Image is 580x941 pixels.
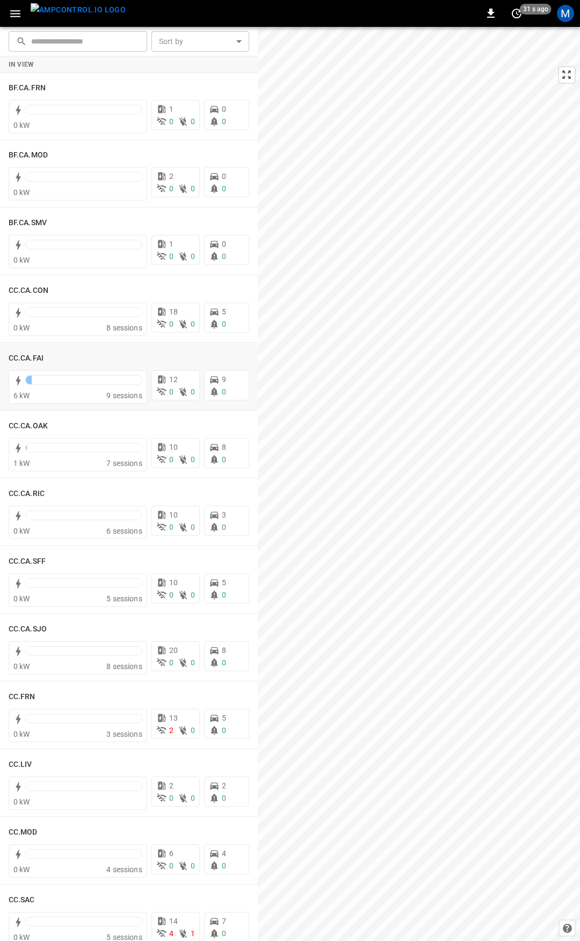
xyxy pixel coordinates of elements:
h6: CC.CA.OAK [9,420,48,432]
span: 0 [222,591,226,599]
span: 0 [169,658,173,667]
span: 0 [169,861,173,870]
span: 2 [169,726,173,735]
span: 0 [169,252,173,261]
span: 6 [169,849,173,858]
span: 9 sessions [106,391,142,400]
span: 0 kW [13,865,30,874]
span: 0 [191,726,195,735]
span: 0 [222,172,226,181]
span: 1 [191,929,195,938]
span: 0 [191,252,195,261]
span: 0 [191,861,195,870]
h6: CC.FRN [9,691,35,703]
span: 10 [169,511,178,519]
span: 0 [222,726,226,735]
img: ampcontrol.io logo [31,3,126,17]
span: 20 [169,646,178,655]
span: 8 sessions [106,662,142,671]
h6: CC.SAC [9,894,35,906]
span: 8 [222,646,226,655]
span: 1 [169,240,173,248]
span: 0 kW [13,121,30,130]
span: 0 [169,387,173,396]
span: 2 [169,781,173,790]
span: 0 kW [13,730,30,738]
span: 0 [222,929,226,938]
strong: In View [9,61,34,68]
span: 0 [191,794,195,802]
span: 2 [222,781,226,790]
span: 4 [169,929,173,938]
span: 0 [222,523,226,531]
canvas: Map [258,27,580,941]
span: 2 [169,172,173,181]
span: 18 [169,307,178,316]
div: profile-icon [557,5,574,22]
h6: BF.CA.FRN [9,82,46,94]
span: 0 [169,455,173,464]
span: 0 [222,184,226,193]
span: 0 [191,455,195,464]
span: 0 [222,117,226,126]
span: 6 sessions [106,527,142,535]
span: 10 [169,578,178,587]
h6: CC.CA.SJO [9,623,47,635]
span: 1 kW [13,459,30,468]
span: 0 [222,794,226,802]
span: 0 [222,240,226,248]
h6: CC.CA.RIC [9,488,45,500]
span: 5 [222,578,226,587]
span: 0 [169,591,173,599]
span: 6 kW [13,391,30,400]
span: 8 [222,443,226,451]
span: 0 [169,320,173,328]
span: 0 [222,861,226,870]
span: 3 sessions [106,730,142,738]
span: 9 [222,375,226,384]
span: 5 [222,714,226,722]
span: 7 [222,917,226,925]
span: 0 [222,320,226,328]
span: 0 [191,387,195,396]
span: 0 [191,658,195,667]
h6: CC.CA.CON [9,285,48,297]
span: 0 [169,523,173,531]
h6: BF.CA.SMV [9,217,47,229]
span: 14 [169,917,178,925]
span: 0 kW [13,188,30,197]
span: 0 [222,455,226,464]
h6: BF.CA.MOD [9,149,48,161]
span: 0 kW [13,256,30,264]
span: 0 [191,523,195,531]
span: 0 [169,117,173,126]
span: 0 kW [13,662,30,671]
h6: CC.CA.SFF [9,556,46,568]
h6: CC.LIV [9,759,32,771]
span: 5 [222,307,226,316]
span: 3 [222,511,226,519]
button: set refresh interval [508,5,525,22]
span: 0 [191,184,195,193]
span: 0 kW [13,594,30,603]
span: 0 [191,117,195,126]
span: 7 sessions [106,459,142,468]
span: 0 kW [13,324,30,332]
span: 5 sessions [106,594,142,603]
span: 0 [222,658,226,667]
span: 0 kW [13,527,30,535]
h6: CC.CA.FAI [9,353,44,364]
span: 0 [222,105,226,113]
span: 8 sessions [106,324,142,332]
span: 13 [169,714,178,722]
h6: CC.MOD [9,827,38,838]
span: 4 sessions [106,865,142,874]
span: 0 [191,320,195,328]
span: 0 kW [13,798,30,806]
span: 12 [169,375,178,384]
span: 0 [169,794,173,802]
span: 4 [222,849,226,858]
span: 0 [191,591,195,599]
span: 0 [222,387,226,396]
span: 1 [169,105,173,113]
